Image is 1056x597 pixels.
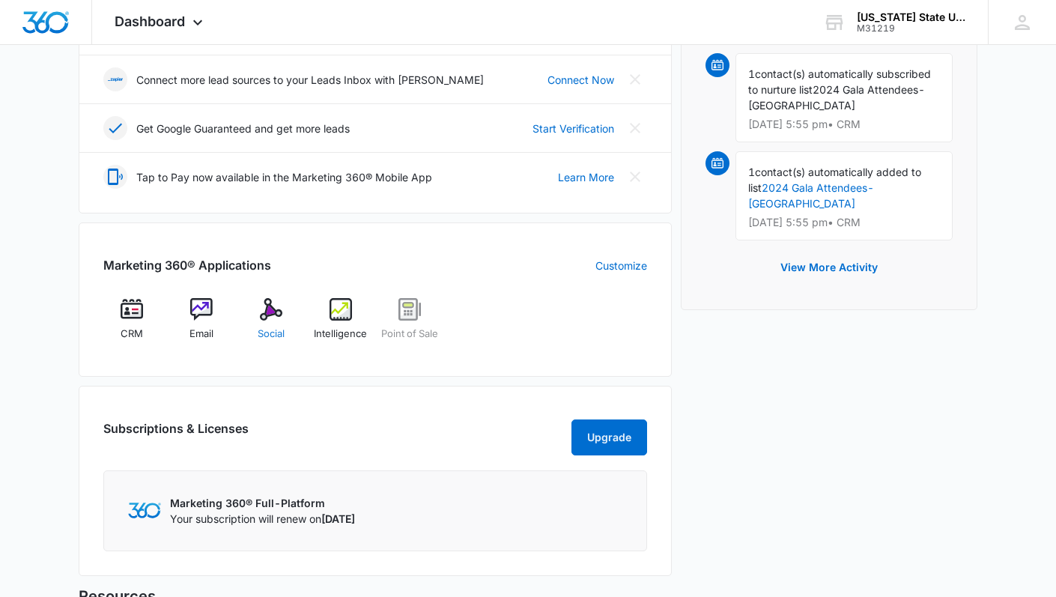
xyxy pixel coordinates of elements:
span: 2024 Gala Attendees-[GEOGRAPHIC_DATA] [748,83,925,112]
button: Close [623,67,647,91]
a: CRM [103,298,161,352]
button: Close [623,165,647,189]
button: Close [623,116,647,140]
span: contact(s) automatically added to list [748,166,921,194]
img: Marketing 360 Logo [128,503,161,518]
a: 2024 Gala Attendees-[GEOGRAPHIC_DATA] [748,181,874,210]
span: Email [189,327,213,342]
span: [DATE] [321,512,355,525]
div: account id [857,23,966,34]
a: Customize [595,258,647,273]
button: Upgrade [571,419,647,455]
p: Your subscription will renew on [170,511,355,527]
a: Start Verification [532,121,614,136]
p: [DATE] 5:55 pm • CRM [748,217,940,228]
div: account name [857,11,966,23]
p: Connect more lead sources to your Leads Inbox with [PERSON_NAME] [136,72,484,88]
a: Learn More [558,169,614,185]
span: Dashboard [115,13,185,29]
h2: Subscriptions & Licenses [103,419,249,449]
span: 1 [748,67,755,80]
span: Social [258,327,285,342]
h2: Marketing 360® Applications [103,256,271,274]
a: Connect Now [547,72,614,88]
a: Social [243,298,300,352]
span: contact(s) automatically subscribed to nurture list [748,67,931,96]
p: [DATE] 5:55 pm • CRM [748,119,940,130]
a: Email [173,298,231,352]
p: Marketing 360® Full-Platform [170,495,355,511]
p: Tap to Pay now available in the Marketing 360® Mobile App [136,169,432,185]
p: Get Google Guaranteed and get more leads [136,121,350,136]
span: 1 [748,166,755,178]
a: Point of Sale [381,298,439,352]
button: View More Activity [765,249,893,285]
a: Intelligence [312,298,369,352]
span: CRM [121,327,143,342]
span: Intelligence [314,327,367,342]
span: Point of Sale [381,327,438,342]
